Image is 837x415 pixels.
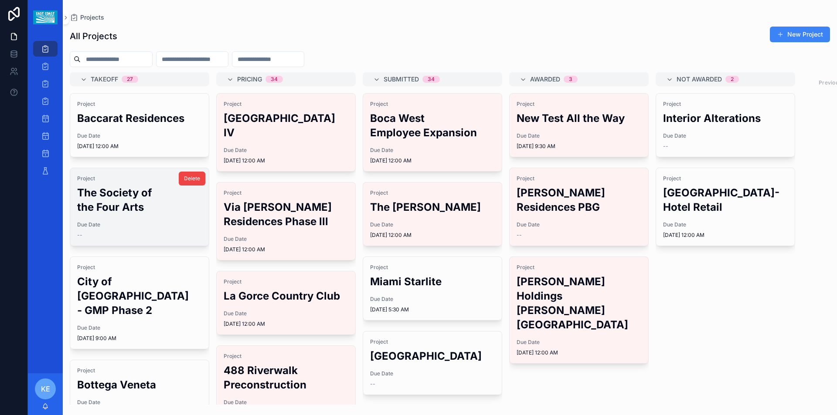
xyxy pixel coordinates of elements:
span: Not Awarded [677,75,722,84]
h2: City of [GEOGRAPHIC_DATA] - GMP Phase 2 [77,274,202,317]
span: Project [370,264,495,271]
h2: [GEOGRAPHIC_DATA]- Hotel Retail [663,186,788,214]
button: New Project [770,27,830,42]
span: Project [370,101,495,108]
h2: New Test All the Way [517,111,641,125]
div: scrollable content [28,35,63,190]
a: ProjectMiami StarliteDue Date[DATE] 5:30 AM [363,256,502,321]
span: Due Date [370,147,495,154]
span: Due Date [517,339,641,346]
span: Submitted [384,75,419,84]
span: Due Date [77,132,202,139]
a: ProjectLa Gorce Country ClubDue Date[DATE] 12:00 AM [216,271,356,335]
a: ProjectNew Test All the WayDue Date[DATE] 9:30 AM [509,93,649,157]
a: Project[PERSON_NAME] Residences PBGDue Date-- [509,168,649,246]
span: [DATE] 9:30 AM [517,143,641,150]
span: -- [77,232,82,239]
a: Projects [70,13,104,22]
button: Delete [179,172,205,186]
h2: La Gorce Country Club [224,289,348,303]
span: [DATE] 12:00 AM [224,246,348,253]
span: Due Date [224,236,348,243]
h1: All Projects [70,30,117,42]
div: 34 [271,76,278,83]
span: [DATE] 12:00 AM [224,157,348,164]
span: Due Date [77,324,202,331]
span: Due Date [517,132,641,139]
span: Due Date [224,147,348,154]
span: Project [224,101,348,108]
span: Project [77,101,202,108]
div: 27 [127,76,133,83]
span: Awarded [530,75,560,84]
h2: [GEOGRAPHIC_DATA] [370,349,495,363]
a: Project[GEOGRAPHIC_DATA]- Hotel RetailDue Date[DATE] 12:00 AM [656,168,795,246]
h2: Interior Alterations [663,111,788,125]
span: [DATE] 12:00 AM [663,232,788,239]
span: Project [224,189,348,196]
span: Due Date [370,370,495,377]
img: App logo [33,10,57,24]
span: [DATE] 9:00 AM [77,335,202,342]
h2: [GEOGRAPHIC_DATA] IV [224,111,348,140]
span: Project [517,101,641,108]
span: Project [224,353,348,360]
span: -- [663,143,668,150]
span: Due Date [663,221,788,228]
a: ProjectThe Society of the Four ArtsDue Date--Delete [70,168,209,246]
span: Due Date [663,132,788,139]
span: Project [224,278,348,285]
span: Project [77,175,202,182]
a: ProjectCity of [GEOGRAPHIC_DATA] - GMP Phase 2Due Date[DATE] 9:00 AM [70,256,209,349]
span: Takeoff [91,75,118,84]
div: 2 [731,76,734,83]
span: [DATE] 12:00 AM [517,349,641,356]
span: Due Date [370,296,495,303]
span: -- [517,232,522,239]
span: Project [77,367,202,374]
h2: Miami Starlite [370,274,495,289]
h2: The Society of the Four Arts [77,186,202,214]
span: Pricing [237,75,262,84]
h2: Via [PERSON_NAME] Residences Phase lll [224,200,348,229]
a: Project[PERSON_NAME] Holdings [PERSON_NAME][GEOGRAPHIC_DATA]Due Date[DATE] 12:00 AM [509,256,649,364]
h2: Boca West Employee Expansion [370,111,495,140]
h2: Bottega Veneta [77,378,202,392]
span: KE [41,384,50,394]
span: [DATE] 12:00 AM [224,321,348,327]
span: Project [370,338,495,345]
span: Project [77,264,202,271]
h2: [PERSON_NAME] Residences PBG [517,186,641,214]
a: ProjectBoca West Employee ExpansionDue Date[DATE] 12:00 AM [363,93,502,172]
span: Projects [80,13,104,22]
span: [DATE] 5:30 AM [370,306,495,313]
h2: Baccarat Residences [77,111,202,125]
div: 3 [569,76,572,83]
a: Project[GEOGRAPHIC_DATA] IVDue Date[DATE] 12:00 AM [216,93,356,172]
span: Project [370,189,495,196]
span: [DATE] 12:00 AM [77,143,202,150]
span: -- [370,381,375,388]
a: ProjectVia [PERSON_NAME] Residences Phase lllDue Date[DATE] 12:00 AM [216,182,356,260]
h2: 488 Riverwalk Preconstruction [224,363,348,392]
span: Delete [184,175,200,182]
a: ProjectThe [PERSON_NAME]Due Date[DATE] 12:00 AM [363,182,502,246]
h2: The [PERSON_NAME] [370,200,495,214]
span: Due Date [517,221,641,228]
span: Due Date [77,221,202,228]
span: Project [517,264,641,271]
span: Due Date [77,399,202,406]
a: Project[GEOGRAPHIC_DATA]Due Date-- [363,331,502,395]
span: Project [663,101,788,108]
h2: [PERSON_NAME] Holdings [PERSON_NAME][GEOGRAPHIC_DATA] [517,274,641,332]
a: ProjectBaccarat ResidencesDue Date[DATE] 12:00 AM [70,93,209,157]
span: Project [663,175,788,182]
span: Due Date [224,399,348,406]
span: [DATE] 12:00 AM [370,232,495,239]
span: Due Date [224,310,348,317]
div: 34 [428,76,435,83]
span: Due Date [370,221,495,228]
span: [DATE] 12:00 AM [370,157,495,164]
span: Project [517,175,641,182]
